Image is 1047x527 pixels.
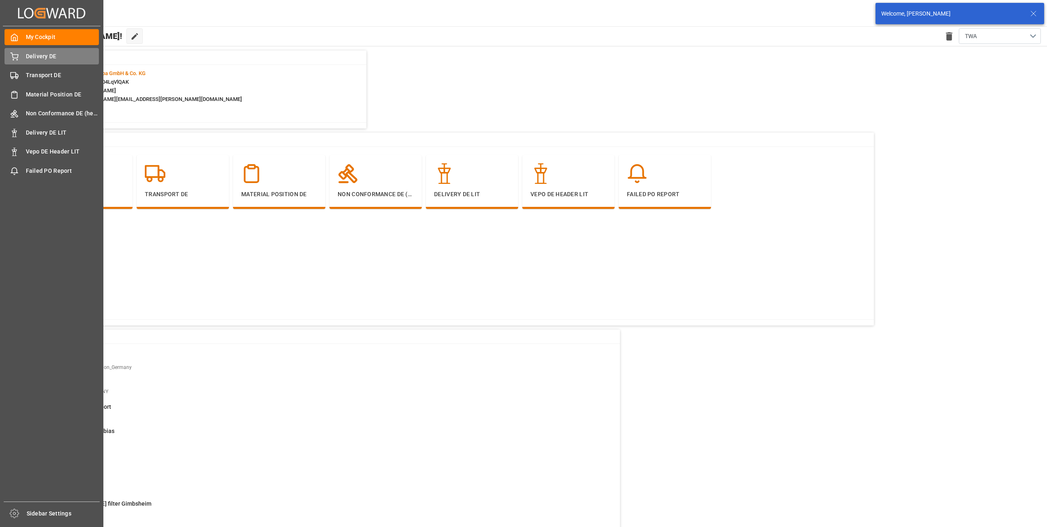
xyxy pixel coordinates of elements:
a: Delivery DE LIT [5,124,99,140]
span: : [73,70,146,76]
a: My Cockpit [5,29,99,45]
a: Failed PO Report [5,163,99,179]
button: open menu [959,28,1041,44]
span: Vepo DE Header LIT [26,147,99,156]
div: Welcome, [PERSON_NAME] [881,9,1022,18]
span: Material Position DE [26,90,99,99]
span: : [PERSON_NAME][EMAIL_ADDRESS][PERSON_NAME][DOMAIN_NAME] [73,96,242,102]
a: 1550905testFilterVEPOGERMANY [42,378,610,396]
a: Material Position DE [5,86,99,102]
a: 1221091test filtermaterialPosition_Germany [42,354,610,371]
a: 14Bene Truck ReportDelivery DE [42,403,610,420]
a: 512Failed PO JobDelivery DE [42,475,610,493]
p: Delivery DE LIT [434,190,510,199]
p: Vepo DE Header LIT [530,190,606,199]
p: Material Position DE [241,190,317,199]
span: Transport DE [26,71,99,80]
a: Transport DE [5,67,99,83]
span: Failed PO Report [26,167,99,175]
span: Delivery DE LIT [26,128,99,137]
a: Delivery DE [5,48,99,64]
a: 556LIT FilterDelivery DE [42,451,610,468]
span: TWA [965,32,977,41]
span: Non Conformance DE (header) [26,109,99,118]
a: 184067RRSDISPOTobiasDelivery DE [42,427,610,444]
p: Transport DE [145,190,221,199]
span: Delivery DE [26,52,99,61]
p: Failed PO Report [627,190,703,199]
p: Non Conformance DE (header) [338,190,414,199]
a: Vepo DE Header LIT [5,144,99,160]
span: Melitta Europa GmbH & Co. KG [74,70,146,76]
span: My Cockpit [26,33,99,41]
span: [PERSON_NAME] filter Gimbsheim [63,500,151,507]
a: 13[PERSON_NAME] filter GimbsheimDelivery DE [42,500,610,517]
a: Non Conformance DE (header) [5,105,99,121]
span: Sidebar Settings [27,509,100,518]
